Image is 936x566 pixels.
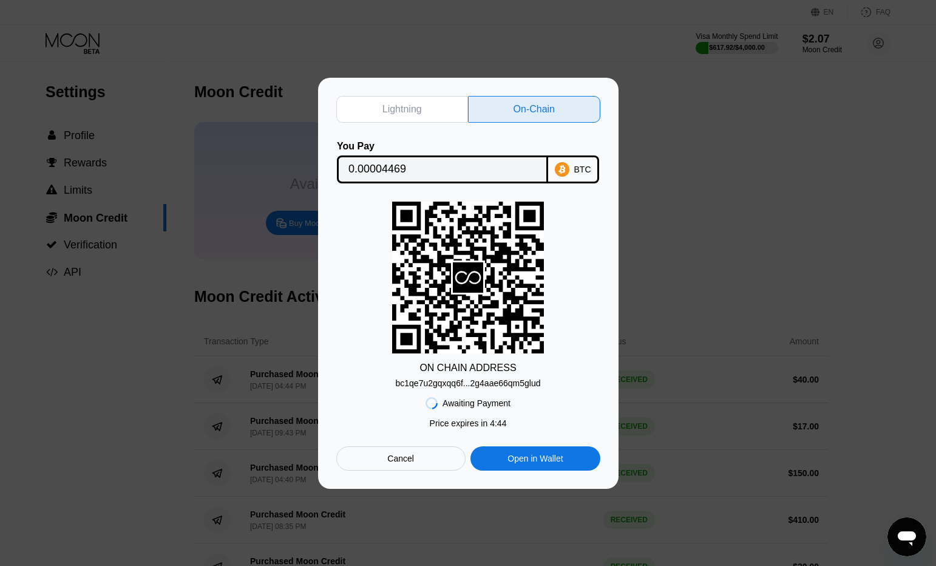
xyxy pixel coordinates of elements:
span: 4 : 44 [490,418,506,428]
div: You Pay [337,141,548,152]
div: Cancel [387,453,414,464]
div: ON CHAIN ADDRESS [419,363,516,373]
div: Awaiting Payment [443,398,510,408]
div: Lightning [382,103,422,115]
div: bc1qe7u2gqxqq6f...2g4aae66qm5glud [396,373,541,388]
div: Price expires in [430,418,507,428]
div: BTC [574,165,591,174]
div: Cancel [336,446,466,471]
div: Open in Wallet [507,453,563,464]
div: Lightning [336,96,469,123]
div: bc1qe7u2gqxqq6f...2g4aae66qm5glud [396,378,541,388]
div: On-Chain [468,96,600,123]
iframe: ปุ่มเพื่อเปิดใช้หน้าต่างการส่งข้อความ [887,517,926,556]
div: You PayBTC [336,141,600,183]
div: On-Chain [514,103,555,115]
div: Open in Wallet [470,446,600,471]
